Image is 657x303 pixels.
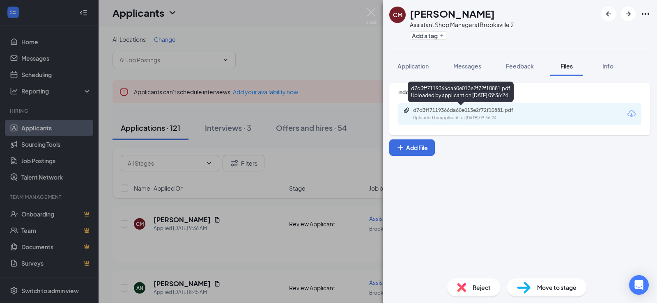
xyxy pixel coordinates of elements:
h1: [PERSON_NAME] [410,7,495,21]
div: Open Intercom Messenger [629,275,649,295]
svg: Paperclip [403,107,410,114]
div: Assistant Shop Manager at Brooksville 2 [410,21,514,29]
svg: Ellipses [641,9,650,19]
div: d7d3ff7119366da60e013e2f72f10881.pdf [413,107,528,114]
div: Uploaded by applicant on [DATE] 09:36:24 [413,115,536,121]
button: ArrowRight [621,7,636,21]
button: PlusAdd a tag [410,31,446,40]
span: Files [561,62,573,70]
span: Move to stage [537,283,577,292]
svg: Download [627,109,636,119]
div: d7d3ff7119366da60e013e2f72f10881.pdf Uploaded by applicant on [DATE] 09:36:24 [408,82,514,102]
span: Reject [473,283,491,292]
svg: Plus [396,144,404,152]
span: Info [602,62,613,70]
span: Messages [453,62,481,70]
a: Paperclipd7d3ff7119366da60e013e2f72f10881.pdfUploaded by applicant on [DATE] 09:36:24 [403,107,536,121]
button: ArrowLeftNew [601,7,616,21]
div: CM [393,11,402,19]
svg: Plus [439,33,444,38]
svg: ArrowLeftNew [604,9,613,19]
span: Feedback [506,62,534,70]
svg: ArrowRight [623,9,633,19]
div: Indeed Resume [398,89,641,96]
button: Add FilePlus [389,139,435,156]
span: Application [397,62,429,70]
